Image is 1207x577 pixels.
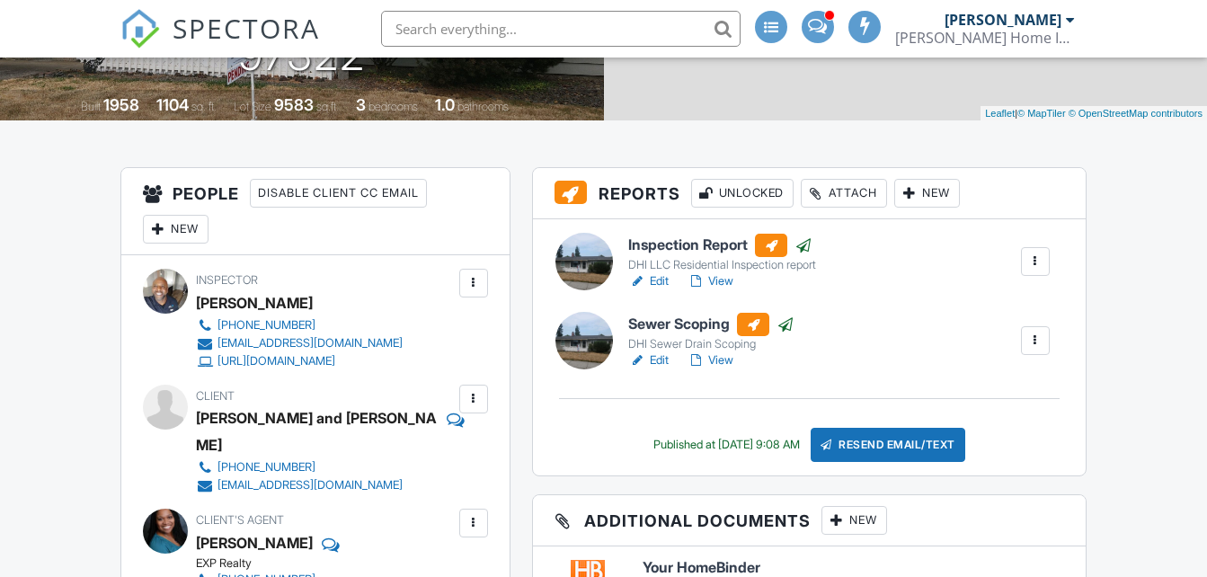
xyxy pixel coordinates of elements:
a: [EMAIL_ADDRESS][DOMAIN_NAME] [196,334,403,352]
span: sq.ft. [316,100,339,113]
div: 1104 [156,95,189,114]
img: The Best Home Inspection Software - Spectora [120,9,160,49]
a: Your HomeBinder [643,560,1063,576]
a: Sewer Scoping DHI Sewer Drain Scoping [628,313,794,352]
a: SPECTORA [120,24,320,62]
span: Client [196,389,235,403]
div: Disable Client CC Email [250,179,427,208]
a: [URL][DOMAIN_NAME] [196,352,403,370]
div: [PHONE_NUMBER] [217,318,315,333]
span: Client's Agent [196,513,284,527]
span: bathrooms [457,100,509,113]
div: New [821,506,887,535]
a: © OpenStreetMap contributors [1069,108,1203,119]
div: 1.0 [435,95,455,114]
div: EXP Realty [196,556,417,571]
div: 3 [356,95,366,114]
input: Search everything... [381,11,741,47]
a: Edit [628,351,669,369]
a: [PHONE_NUMBER] [196,316,403,334]
span: SPECTORA [173,9,320,47]
a: [PERSON_NAME] [196,529,313,556]
a: [EMAIL_ADDRESS][DOMAIN_NAME] [196,476,455,494]
span: sq. ft. [191,100,217,113]
div: Unlocked [691,179,794,208]
div: [EMAIL_ADDRESS][DOMAIN_NAME] [217,478,403,493]
span: Built [81,100,101,113]
h6: Inspection Report [628,234,816,257]
a: Leaflet [985,108,1015,119]
div: 1958 [103,95,139,114]
div: [PERSON_NAME] and [PERSON_NAME] [196,404,438,458]
a: Inspection Report DHI LLC Residential Inspection report [628,234,816,273]
div: Attach [801,179,887,208]
a: Edit [628,272,669,290]
div: DHI LLC Residential Inspection report [628,258,816,272]
div: [PERSON_NAME] [196,289,313,316]
div: Davis Home Inspection LLC [895,29,1075,47]
div: [PHONE_NUMBER] [217,460,315,475]
div: New [894,179,960,208]
a: © MapTiler [1017,108,1066,119]
a: View [687,351,733,369]
div: [URL][DOMAIN_NAME] [217,354,335,368]
h6: Sewer Scoping [628,313,794,336]
div: [EMAIL_ADDRESS][DOMAIN_NAME] [217,336,403,351]
h3: Additional Documents [533,495,1086,546]
a: View [687,272,733,290]
div: Published at [DATE] 9:08 AM [653,438,800,452]
span: bedrooms [368,100,418,113]
div: DHI Sewer Drain Scoping [628,337,794,351]
div: New [143,215,209,244]
span: Lot Size [234,100,271,113]
div: Resend Email/Text [811,428,965,462]
div: | [981,106,1207,121]
div: 9583 [274,95,314,114]
div: [PERSON_NAME] [945,11,1061,29]
h3: People [121,168,510,255]
a: [PHONE_NUMBER] [196,458,455,476]
span: Inspector [196,273,258,287]
h3: Reports [533,168,1086,219]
